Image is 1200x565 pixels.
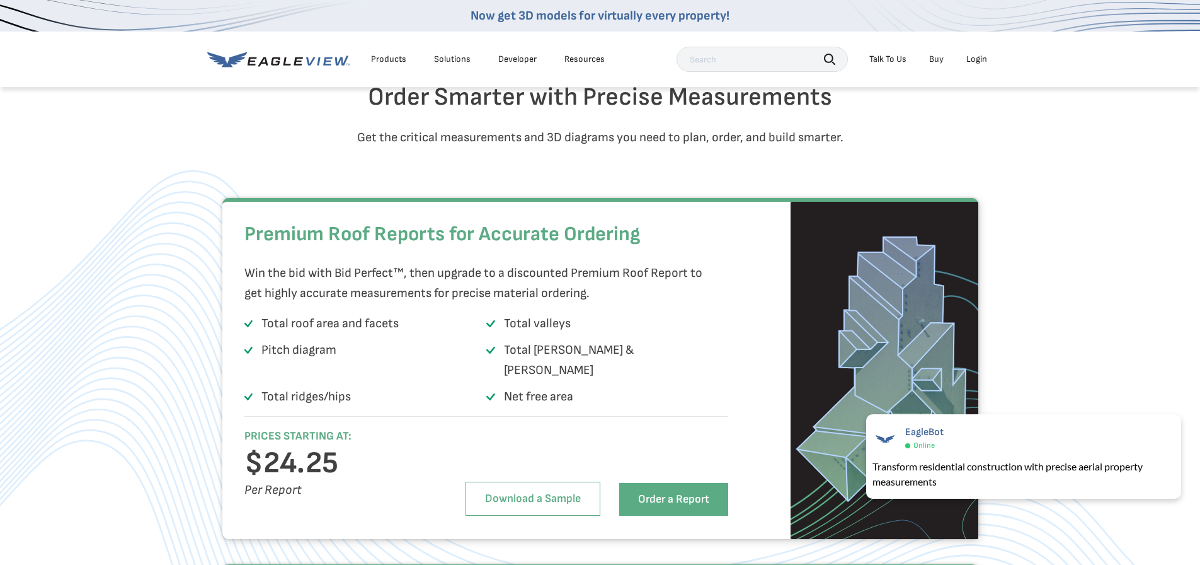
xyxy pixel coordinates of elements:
[244,453,426,474] h3: $24.25
[244,482,302,498] i: Per Report
[232,127,969,148] p: Get the critical measurements and 3D diagrams you need to plan, order, and build smarter.
[564,54,605,65] div: Resources
[244,216,729,253] h2: Premium Roof Reports for Accurate Ordering
[504,313,571,334] p: Total valleys
[261,313,399,334] p: Total roof area and facets
[466,482,600,516] a: Download a Sample
[244,263,722,303] p: Win the bid with Bid Perfect™, then upgrade to a discounted Premium Roof Report to get highly acc...
[619,483,728,516] a: Order a Report
[232,82,969,112] h2: Order Smarter with Precise Measurements
[872,459,1175,489] div: Transform residential construction with precise aerial property measurements
[498,54,537,65] a: Developer
[869,54,906,65] div: Talk To Us
[504,387,573,407] p: Net free area
[966,54,987,65] div: Login
[244,429,426,444] h6: PRICES STARTING AT:
[471,8,729,23] a: Now get 3D models for virtually every property!
[913,441,935,450] span: Online
[261,387,351,407] p: Total ridges/hips
[434,54,471,65] div: Solutions
[371,54,406,65] div: Products
[905,426,944,438] span: EagleBot
[504,340,693,380] p: Total [PERSON_NAME] & [PERSON_NAME]
[677,47,848,72] input: Search
[929,54,944,65] a: Buy
[872,426,898,451] img: EagleBot
[261,340,336,380] p: Pitch diagram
